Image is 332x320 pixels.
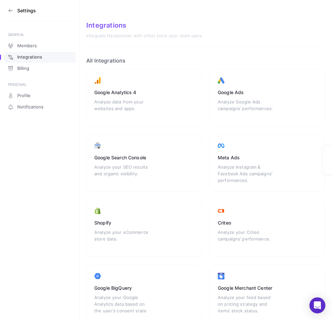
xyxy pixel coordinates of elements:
[94,89,194,96] div: Google Analytics 4
[17,104,43,110] span: Notifications
[17,93,31,98] span: Profile
[218,294,276,314] div: Analyze your feed based on pricing strategy and items’ stock status.
[86,57,325,64] h2: All Integrations
[94,220,194,226] div: Shopify
[94,294,153,314] div: Analyze your Google Analytics data based on the user's consent state
[94,154,194,161] div: Google Search Console
[86,21,325,29] div: Integrations
[4,102,76,112] a: Notifications
[94,285,194,291] div: Google BigQuery
[8,32,72,37] div: GENERAL
[218,285,317,291] div: Google Merchant Center
[4,41,76,51] a: Members
[17,55,42,60] span: Integrations
[218,229,276,249] div: Analyze your Criteo campaigns’ performance.
[309,297,325,313] div: Open Intercom Messenger
[218,164,276,184] div: Analyze Instagram & Facebook Ads campaigns’ performances.
[8,82,72,87] div: PERSONAL
[17,8,36,13] h3: Settings
[17,66,29,71] span: Billing
[218,98,276,118] div: Analyze Google Ads campaigns’ performances.
[94,229,153,249] div: Analyze your eCommerce store data.
[94,164,153,184] div: Analyze your SEO results and organic visibility.
[94,98,153,118] div: Analyze data from your websites and apps.
[4,90,76,101] a: Profile
[218,220,317,226] div: Criteo
[218,154,317,161] div: Meta Ads
[4,52,76,63] a: Integrations
[4,63,76,74] a: Billing
[86,33,325,39] div: Integrate Heybooster with other tools your team uses.
[218,89,317,96] div: Google Ads
[17,43,37,49] span: Members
